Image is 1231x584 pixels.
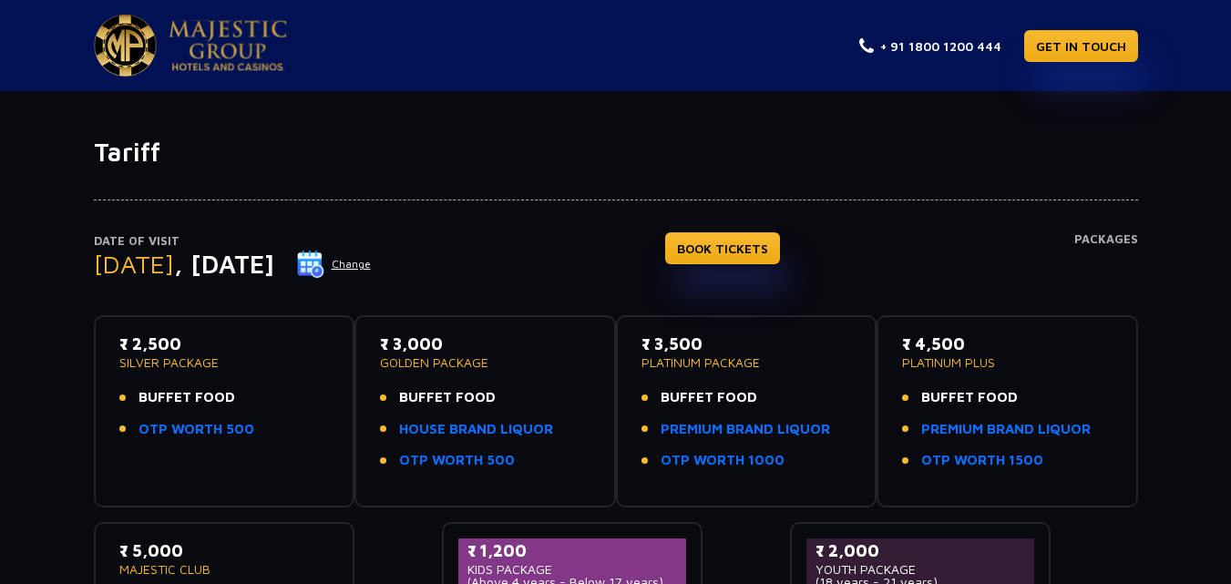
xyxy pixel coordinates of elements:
p: YOUTH PACKAGE [816,563,1026,576]
a: HOUSE BRAND LIQUOR [399,419,553,440]
h4: Packages [1074,232,1138,298]
span: BUFFET FOOD [399,387,496,408]
a: GET IN TOUCH [1024,30,1138,62]
a: PREMIUM BRAND LIQUOR [921,419,1091,440]
span: BUFFET FOOD [921,387,1018,408]
span: , [DATE] [174,249,274,279]
p: ₹ 3,500 [641,332,852,356]
p: KIDS PACKAGE [467,563,678,576]
p: ₹ 2,500 [119,332,330,356]
img: Majestic Pride [94,15,157,77]
h1: Tariff [94,137,1138,168]
span: BUFFET FOOD [661,387,757,408]
p: GOLDEN PACKAGE [380,356,590,369]
span: BUFFET FOOD [138,387,235,408]
img: Majestic Pride [169,20,287,71]
span: [DATE] [94,249,174,279]
p: ₹ 5,000 [119,538,330,563]
a: OTP WORTH 1500 [921,450,1043,471]
p: ₹ 1,200 [467,538,678,563]
a: + 91 1800 1200 444 [859,36,1001,56]
p: PLATINUM PLUS [902,356,1113,369]
p: ₹ 4,500 [902,332,1113,356]
a: OTP WORTH 1000 [661,450,785,471]
p: ₹ 3,000 [380,332,590,356]
button: Change [296,250,372,279]
p: Date of Visit [94,232,372,251]
a: OTP WORTH 500 [138,419,254,440]
p: PLATINUM PACKAGE [641,356,852,369]
a: BOOK TICKETS [665,232,780,264]
a: PREMIUM BRAND LIQUOR [661,419,830,440]
p: MAJESTIC CLUB [119,563,330,576]
p: ₹ 2,000 [816,538,1026,563]
p: SILVER PACKAGE [119,356,330,369]
a: OTP WORTH 500 [399,450,515,471]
